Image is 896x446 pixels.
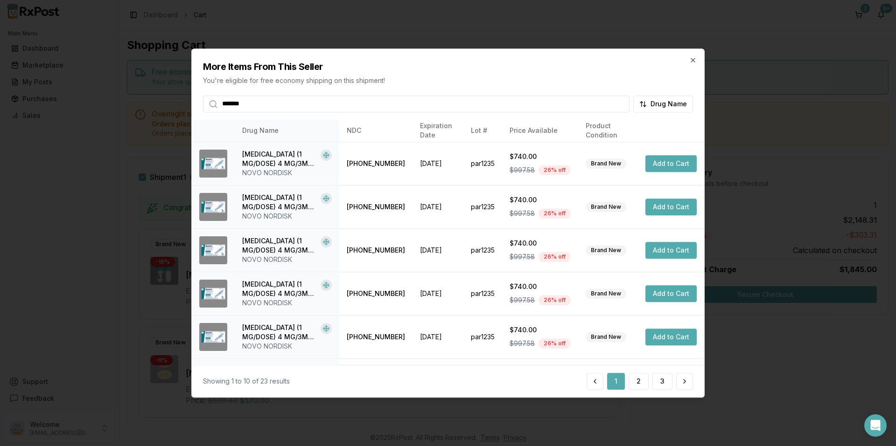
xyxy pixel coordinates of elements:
[413,142,463,185] td: [DATE]
[463,120,502,142] th: Lot #
[413,229,463,272] td: [DATE]
[339,120,413,142] th: NDC
[203,76,693,85] p: You're eligible for free economy shipping on this shipment!
[199,150,227,178] img: Ozempic (1 MG/DOSE) 4 MG/3ML SOPN
[199,193,227,221] img: Ozempic (1 MG/DOSE) 4 MG/3ML SOPN
[463,142,502,185] td: par1235
[539,208,571,219] div: 26 % off
[463,272,502,316] td: par1235
[242,212,332,221] div: NOVO NORDISK
[463,229,502,272] td: par1235
[510,282,571,291] div: $740.00
[242,255,332,264] div: NOVO NORDISK
[539,165,571,175] div: 26 % off
[242,298,332,308] div: NOVO NORDISK
[510,252,535,261] span: $997.58
[339,229,413,272] td: [PHONE_NUMBER]
[645,155,697,172] button: Add to Cart
[339,185,413,229] td: [PHONE_NUMBER]
[242,193,317,212] div: [MEDICAL_DATA] (1 MG/DOSE) 4 MG/3ML SOPN
[539,338,571,349] div: 26 % off
[586,245,626,255] div: Brand New
[633,96,693,112] button: Drug Name
[413,272,463,316] td: [DATE]
[645,199,697,215] button: Add to Cart
[463,359,502,402] td: par1235
[510,165,535,175] span: $997.58
[242,168,332,178] div: NOVO NORDISK
[607,373,625,390] button: 1
[539,252,571,262] div: 26 % off
[413,120,463,142] th: Expiration Date
[199,236,227,264] img: Ozempic (1 MG/DOSE) 4 MG/3ML SOPN
[339,142,413,185] td: [PHONE_NUMBER]
[242,342,332,351] div: NOVO NORDISK
[652,373,672,390] button: 3
[413,316,463,359] td: [DATE]
[629,373,649,390] button: 2
[242,323,317,342] div: [MEDICAL_DATA] (1 MG/DOSE) 4 MG/3ML SOPN
[510,339,535,348] span: $997.58
[203,377,290,386] div: Showing 1 to 10 of 23 results
[510,239,571,248] div: $740.00
[339,359,413,402] td: [PHONE_NUMBER]
[502,120,578,142] th: Price Available
[242,236,317,255] div: [MEDICAL_DATA] (1 MG/DOSE) 4 MG/3ML SOPN
[539,295,571,305] div: 26 % off
[586,202,626,212] div: Brand New
[235,120,339,142] th: Drug Name
[578,120,638,142] th: Product Condition
[339,272,413,316] td: [PHONE_NUMBER]
[645,329,697,345] button: Add to Cart
[645,285,697,302] button: Add to Cart
[510,195,571,205] div: $740.00
[413,185,463,229] td: [DATE]
[586,332,626,342] div: Brand New
[651,99,687,109] span: Drug Name
[510,209,535,218] span: $997.58
[199,323,227,351] img: Ozempic (1 MG/DOSE) 4 MG/3ML SOPN
[199,280,227,308] img: Ozempic (1 MG/DOSE) 4 MG/3ML SOPN
[510,325,571,335] div: $740.00
[586,158,626,169] div: Brand New
[510,295,535,305] span: $997.58
[645,242,697,259] button: Add to Cart
[413,359,463,402] td: [DATE]
[203,60,693,73] h2: More Items From This Seller
[339,316,413,359] td: [PHONE_NUMBER]
[463,316,502,359] td: par1235
[510,152,571,161] div: $740.00
[242,280,317,298] div: [MEDICAL_DATA] (1 MG/DOSE) 4 MG/3ML SOPN
[463,185,502,229] td: par1235
[242,150,317,168] div: [MEDICAL_DATA] (1 MG/DOSE) 4 MG/3ML SOPN
[586,288,626,299] div: Brand New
